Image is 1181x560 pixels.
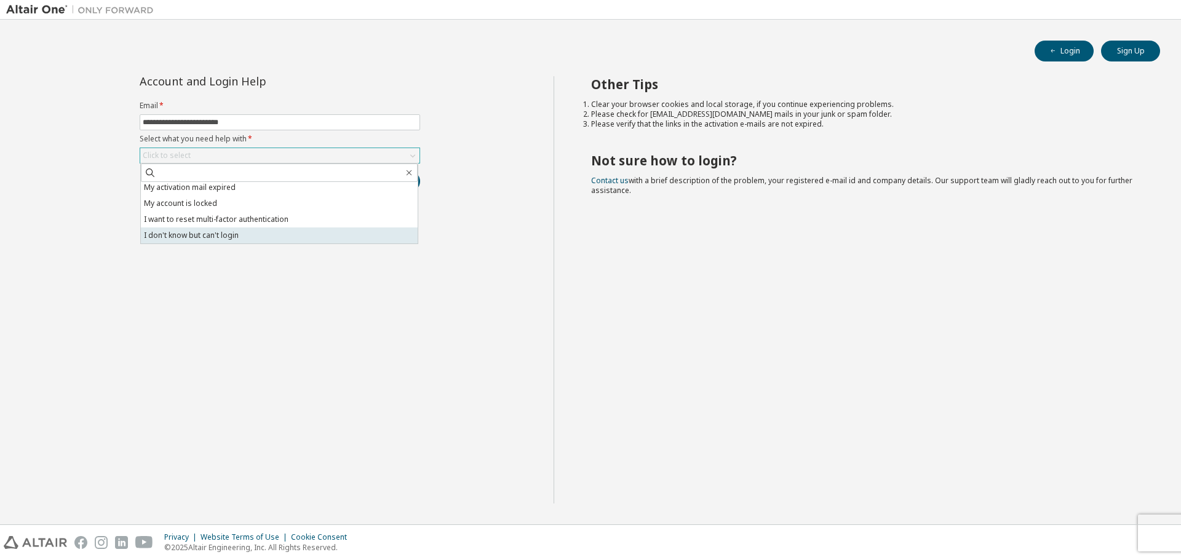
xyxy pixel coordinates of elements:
button: Login [1035,41,1094,61]
img: instagram.svg [95,536,108,549]
div: Click to select [140,148,420,163]
label: Select what you need help with [140,134,420,144]
img: youtube.svg [135,536,153,549]
h2: Not sure how to login? [591,152,1139,168]
div: Click to select [143,151,191,160]
li: Please check for [EMAIL_ADDRESS][DOMAIN_NAME] mails in your junk or spam folder. [591,109,1139,119]
img: Altair One [6,4,160,16]
label: Email [140,101,420,111]
div: Privacy [164,532,201,542]
img: facebook.svg [74,536,87,549]
h2: Other Tips [591,76,1139,92]
span: with a brief description of the problem, your registered e-mail id and company details. Our suppo... [591,175,1132,195]
li: My activation mail expired [141,179,418,195]
p: © 2025 Altair Engineering, Inc. All Rights Reserved. [164,542,354,553]
div: Cookie Consent [291,532,354,542]
div: Website Terms of Use [201,532,291,542]
li: Please verify that the links in the activation e-mails are not expired. [591,119,1139,129]
div: Account and Login Help [140,76,364,86]
li: Clear your browser cookies and local storage, if you continue experiencing problems. [591,100,1139,109]
img: linkedin.svg [115,536,128,549]
a: Contact us [591,175,629,186]
img: altair_logo.svg [4,536,67,549]
button: Sign Up [1101,41,1160,61]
